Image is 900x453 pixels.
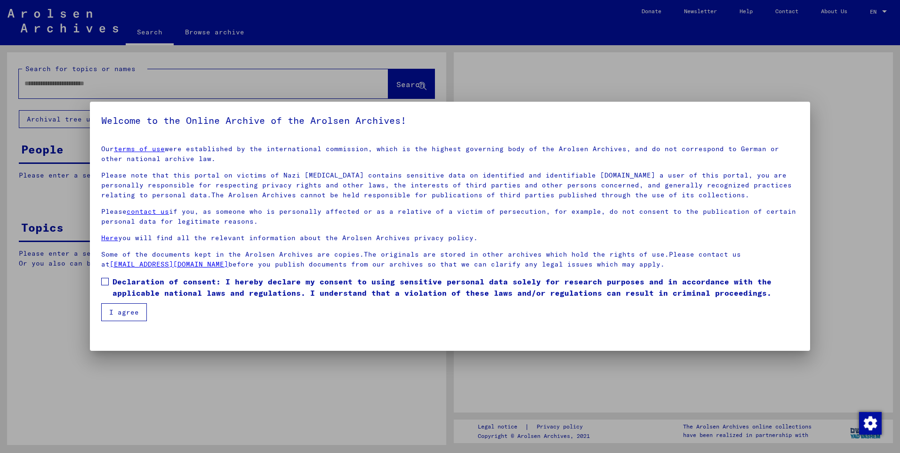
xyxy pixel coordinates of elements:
p: Please if you, as someone who is personally affected or as a relative of a victim of persecution,... [101,207,799,226]
p: Some of the documents kept in the Arolsen Archives are copies.The originals are stored in other a... [101,250,799,269]
a: Here [101,234,118,242]
a: [EMAIL_ADDRESS][DOMAIN_NAME] [110,260,228,268]
h5: Welcome to the Online Archive of the Arolsen Archives! [101,113,799,128]
a: contact us [127,207,169,216]
img: Change consent [859,412,882,435]
span: Declaration of consent: I hereby declare my consent to using sensitive personal data solely for r... [112,276,799,299]
p: Please note that this portal on victims of Nazi [MEDICAL_DATA] contains sensitive data on identif... [101,170,799,200]
p: Our were established by the international commission, which is the highest governing body of the ... [101,144,799,164]
p: you will find all the relevant information about the Arolsen Archives privacy policy. [101,233,799,243]
button: I agree [101,303,147,321]
a: terms of use [114,145,165,153]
